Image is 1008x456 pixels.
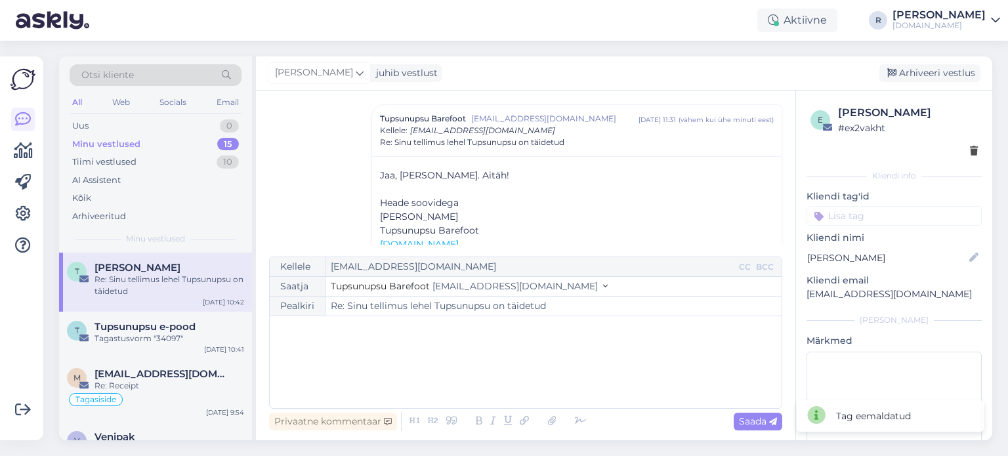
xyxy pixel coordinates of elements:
[380,125,408,135] span: Kellele :
[75,396,116,404] span: Tagasiside
[94,274,244,297] div: Re: Sinu tellimus lehel Tupsunupsu on täidetud
[203,297,244,307] div: [DATE] 10:42
[74,436,79,446] span: V
[838,121,978,135] div: # ex2vakht
[807,287,982,301] p: [EMAIL_ADDRESS][DOMAIN_NAME]
[380,224,479,236] span: Tupsunupsu Barefoot
[94,321,196,333] span: Tupsunupsu e-pood
[126,233,185,245] span: Minu vestlused
[879,64,980,82] div: Arhiveeri vestlus
[892,20,986,31] div: [DOMAIN_NAME]
[94,368,231,380] span: merike@maarjakyla.ee
[807,251,967,265] input: Lisa nimi
[380,238,459,250] a: [DOMAIN_NAME]
[72,192,91,205] div: Kõik
[807,206,982,226] input: Lisa tag
[807,190,982,203] p: Kliendi tag'id
[869,11,887,30] div: R
[371,66,438,80] div: juhib vestlust
[380,113,466,125] span: Tupsunupsu Barefoot
[836,409,911,423] div: Tag eemaldatud
[206,407,244,417] div: [DATE] 9:54
[410,125,555,135] span: [EMAIL_ADDRESS][DOMAIN_NAME]
[380,211,458,222] span: [PERSON_NAME]
[807,334,982,348] p: Märkmed
[325,257,736,276] input: Recepient...
[757,9,837,32] div: Aktiivne
[220,119,239,133] div: 0
[214,94,241,111] div: Email
[81,68,134,82] span: Otsi kliente
[72,119,89,133] div: Uus
[639,115,676,125] div: [DATE] 11:31
[217,155,239,169] div: 10
[270,297,325,316] div: Pealkiri
[72,210,126,223] div: Arhiveeritud
[75,266,79,276] span: T
[818,115,823,125] span: e
[380,197,459,209] span: Heade soovidega
[331,280,608,293] button: Tupsunupsu Barefoot [EMAIL_ADDRESS][DOMAIN_NAME]
[432,280,598,292] span: [EMAIL_ADDRESS][DOMAIN_NAME]
[679,115,774,125] div: ( vähem kui ühe minuti eest )
[94,262,180,274] span: Triin Kaldamäe
[331,280,430,292] span: Tupsunupsu Barefoot
[10,67,35,92] img: Askly Logo
[807,274,982,287] p: Kliendi email
[75,325,79,335] span: T
[204,344,244,354] div: [DATE] 10:41
[380,136,564,148] span: Re: Sinu tellimus lehel Tupsunupsu on täidetud
[807,231,982,245] p: Kliendi nimi
[72,138,140,151] div: Minu vestlused
[94,431,135,443] span: Venipak
[94,380,244,392] div: Re: Receipt
[269,413,397,430] div: Privaatne kommentaar
[72,174,121,187] div: AI Assistent
[807,170,982,182] div: Kliendi info
[157,94,189,111] div: Socials
[73,373,81,383] span: m
[838,105,978,121] div: [PERSON_NAME]
[275,66,353,80] span: [PERSON_NAME]
[270,257,325,276] div: Kellele
[892,10,986,20] div: [PERSON_NAME]
[892,10,1000,31] a: [PERSON_NAME][DOMAIN_NAME]
[217,138,239,151] div: 15
[72,155,136,169] div: Tiimi vestlused
[471,113,639,125] span: [EMAIL_ADDRESS][DOMAIN_NAME]
[70,94,85,111] div: All
[325,297,782,316] input: Write subject here...
[94,333,244,344] div: Tagastusvorm "34097"
[270,277,325,296] div: Saatja
[380,169,509,181] span: Jaa, [PERSON_NAME]. Aitäh!
[739,415,777,427] span: Saada
[753,261,776,273] div: BCC
[110,94,133,111] div: Web
[736,261,753,273] div: CC
[807,314,982,326] div: [PERSON_NAME]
